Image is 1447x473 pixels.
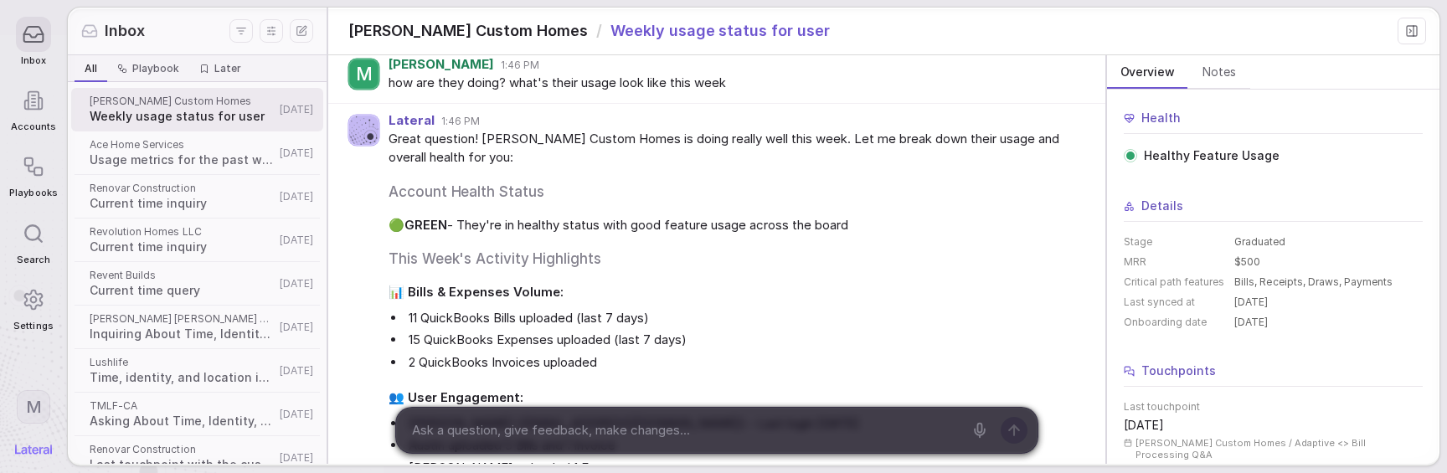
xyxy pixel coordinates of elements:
span: Usage metrics for the past week [90,152,275,168]
span: Time, identity, and location inquiry [90,369,275,386]
a: Accounts [9,75,57,141]
span: Settings [13,321,53,332]
span: Current time inquiry [90,239,275,255]
span: Current time query [90,282,275,299]
a: Settings [9,274,57,340]
span: Ace Home Services [90,138,275,152]
span: Lateral [389,114,435,128]
span: [PERSON_NAME] [PERSON_NAME] Custom Homes [90,312,275,326]
strong: GREEN [404,217,447,233]
a: LushlifeTime, identity, and location inquiry[DATE] [71,349,323,393]
a: [PERSON_NAME] [PERSON_NAME] Custom HomesInquiring About Time, Identity, and Location[DATE] [71,306,323,349]
dt: Critical path features [1124,275,1225,289]
span: Current time inquiry [90,195,275,212]
button: New thread [290,19,313,43]
span: Weekly usage status for user [610,20,830,42]
h2: This Week's Activity Highlights [389,248,1078,270]
span: Renovar Construction [90,443,275,456]
span: M [356,64,373,85]
a: [PERSON_NAME] Custom HomesWeekly usage status for user[DATE] [71,88,323,131]
span: Bills, Receipts, Draws, Payments [1234,275,1393,289]
img: Lateral [15,445,52,455]
span: Search [17,254,50,265]
img: Agent avatar [348,115,379,146]
strong: 👥 User Engagement: [389,389,523,405]
span: [DATE] [280,103,313,116]
span: [DATE] [280,277,313,290]
span: [PERSON_NAME] [389,58,494,72]
dt: Stage [1124,235,1225,249]
a: Playbooks [9,141,57,207]
span: Overview [1114,60,1182,84]
span: Inbox [21,55,46,66]
span: Graduated [1234,235,1285,249]
span: [DATE] [280,364,313,378]
button: Filters [229,19,253,43]
li: 15 QuickBooks Expenses uploaded (last 7 days) [405,331,1078,350]
span: Weekly usage status for user [90,108,275,125]
dt: Last synced at [1124,296,1225,309]
a: Ace Home ServicesUsage metrics for the past week[DATE] [71,131,323,175]
span: Accounts [11,121,56,132]
span: Great question! [PERSON_NAME] Custom Homes is doing really well this week. Let me break down thei... [389,130,1078,167]
li: 11 QuickBooks Bills uploaded (last 7 days) [405,309,1078,328]
span: [DATE] [280,234,313,247]
span: [DATE] [1124,417,1164,434]
span: Touchpoints [1141,362,1216,379]
li: 2 QuickBooks Invoices uploaded [405,353,1078,373]
h2: Account Health Status [389,181,1078,203]
span: $500 [1234,255,1260,269]
dt: MRR [1124,255,1225,269]
span: Last touchpoint with the customer [90,456,275,473]
span: [PERSON_NAME] Custom Homes [90,95,275,108]
span: Lushlife [90,356,275,369]
span: 1:46 PM [501,59,539,72]
strong: 📊 Bills & Expenses Volume: [389,284,564,300]
span: Playbooks [9,188,57,198]
span: [PERSON_NAME] Custom Homes / Adaptive <> Bill Processing Q&A [1135,437,1423,461]
span: [DATE] [280,451,313,465]
span: [DATE] [280,190,313,203]
span: / [596,20,602,42]
span: [DATE] [1234,296,1268,309]
span: Notes [1196,60,1243,84]
span: TMLF-CA [90,399,275,413]
a: TMLF-CAAsking About Time, Identity, and Location[DATE] [71,393,323,436]
span: Last touchpoint [1124,400,1423,414]
span: Details [1141,198,1183,214]
span: [DATE] [280,147,313,160]
span: M [26,396,42,418]
a: Revent BuildsCurrent time query[DATE] [71,262,323,306]
button: Display settings [260,19,283,43]
span: Revolution Homes LLC [90,225,275,239]
a: Revolution Homes LLCCurrent time inquiry[DATE] [71,219,323,262]
span: All [85,62,97,75]
span: how are they doing? what's their usage look like this week [389,74,1078,93]
span: [PERSON_NAME] Custom Homes [348,20,588,42]
a: Inbox [9,8,57,75]
span: 🟢 - They're in healthy status with good feature usage across the board [389,216,1078,235]
span: [DATE] [280,408,313,421]
span: 1:46 PM [441,115,480,128]
span: [DATE] [1234,316,1268,329]
span: [DATE] [280,321,313,334]
span: Asking About Time, Identity, and Location [90,413,275,429]
span: Inquiring About Time, Identity, and Location [90,326,275,342]
span: Renovar Construction [90,182,275,195]
span: Later [214,62,241,75]
span: Health [1141,110,1181,126]
dt: Onboarding date [1124,316,1225,329]
span: Inbox [105,20,145,42]
span: Revent Builds [90,269,275,282]
span: Playbook [132,62,179,75]
span: Healthy Feature Usage [1144,147,1280,164]
a: Renovar ConstructionCurrent time inquiry[DATE] [71,175,323,219]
